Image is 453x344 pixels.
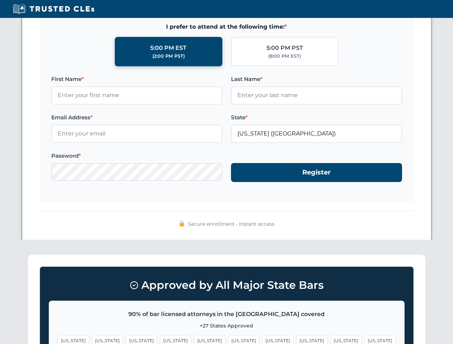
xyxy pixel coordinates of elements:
[231,113,402,122] label: State
[231,125,402,143] input: Florida (FL)
[179,221,185,226] img: 🔒
[51,152,222,160] label: Password
[231,75,402,83] label: Last Name
[51,75,222,83] label: First Name
[58,310,396,319] p: 90% of bar licensed attorneys in the [GEOGRAPHIC_DATA] covered
[49,276,405,295] h3: Approved by All Major State Bars
[51,113,222,122] label: Email Address
[51,86,222,104] input: Enter your first name
[266,43,303,53] div: 5:00 PM PST
[51,22,402,32] span: I prefer to attend at the following time:
[188,220,274,228] span: Secure enrollment • Instant access
[231,86,402,104] input: Enter your last name
[150,43,187,53] div: 5:00 PM EST
[51,125,222,143] input: Enter your email
[231,163,402,182] button: Register
[11,4,96,14] img: Trusted CLEs
[152,53,185,60] div: (2:00 PM PST)
[268,53,301,60] div: (8:00 PM EST)
[58,322,396,330] p: +27 States Approved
